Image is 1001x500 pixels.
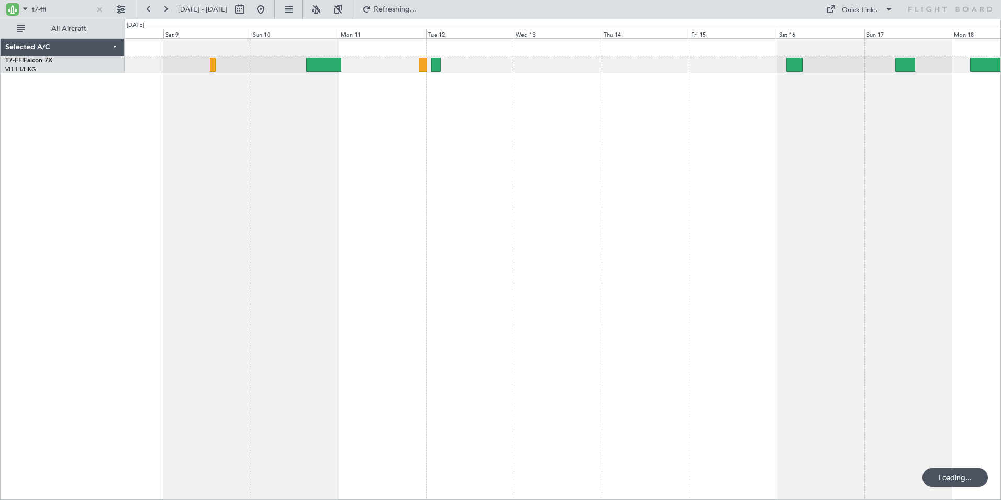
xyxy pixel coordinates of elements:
div: Sun 10 [251,29,338,38]
div: Sun 17 [864,29,952,38]
div: Wed 13 [514,29,601,38]
div: Sat 16 [777,29,864,38]
div: Fri 15 [689,29,776,38]
button: Quick Links [821,1,898,18]
div: Sat 9 [163,29,251,38]
span: All Aircraft [27,25,110,32]
button: All Aircraft [12,20,114,37]
input: A/C (Reg. or Type) [32,2,92,17]
div: Tue 12 [426,29,514,38]
span: T7-FFI [5,58,24,64]
div: Mon 11 [339,29,426,38]
div: [DATE] [127,21,144,30]
a: VHHH/HKG [5,66,36,73]
span: [DATE] - [DATE] [178,5,227,14]
div: Quick Links [842,5,877,16]
div: Thu 14 [602,29,689,38]
div: Loading... [922,468,988,487]
span: Refreshing... [373,6,417,13]
a: T7-FFIFalcon 7X [5,58,52,64]
button: Refreshing... [358,1,420,18]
